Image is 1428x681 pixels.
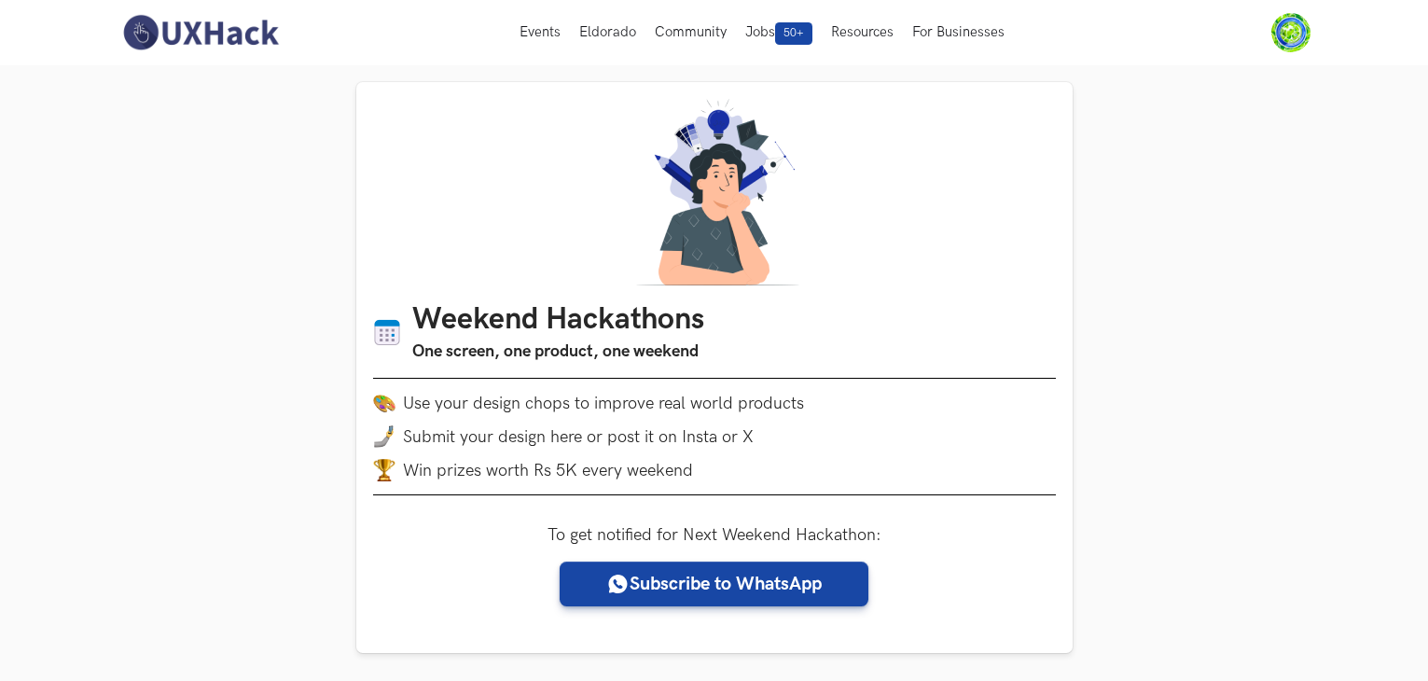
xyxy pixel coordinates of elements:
[412,302,704,339] h1: Weekend Hackathons
[1271,13,1310,52] img: Your profile pic
[373,392,395,414] img: palette.png
[412,339,704,365] h3: One screen, one product, one weekend
[625,99,804,285] img: A designer thinking
[560,562,868,606] a: Subscribe to WhatsApp
[373,459,395,481] img: trophy.png
[548,525,881,545] label: To get notified for Next Weekend Hackathon:
[118,13,284,52] img: UXHack-logo.png
[373,425,395,448] img: mobile-in-hand.png
[373,318,401,347] img: Calendar icon
[373,392,1056,414] li: Use your design chops to improve real world products
[775,22,812,45] span: 50+
[373,459,1056,481] li: Win prizes worth Rs 5K every weekend
[403,427,754,447] span: Submit your design here or post it on Insta or X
